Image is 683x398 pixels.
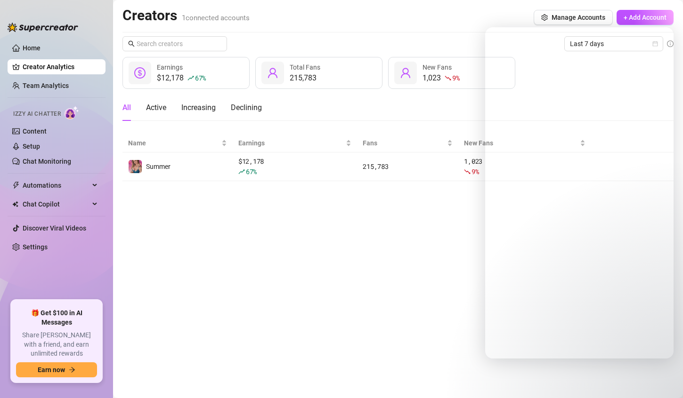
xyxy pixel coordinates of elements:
[534,10,613,25] button: Manage Accounts
[472,167,479,176] span: 9 %
[13,110,61,119] span: Izzy AI Chatter
[464,138,577,148] span: New Fans
[238,138,344,148] span: Earnings
[363,161,453,172] div: 215,783
[129,160,142,173] img: Summer
[238,168,245,175] span: rise
[552,14,605,21] span: Manage Accounts
[23,127,47,135] a: Content
[38,366,65,374] span: Earn now
[23,59,98,74] a: Creator Analytics
[290,72,320,84] div: 215,783
[146,163,171,170] span: Summer
[357,134,458,152] th: Fans
[23,197,89,212] span: Chat Copilot
[452,73,459,82] span: 9 %
[8,23,78,32] img: logo-BBDzfeDw.svg
[541,14,548,21] span: setting
[137,39,214,49] input: Search creators
[122,102,131,113] div: All
[464,168,471,175] span: fall
[624,14,667,21] span: + Add Account
[445,75,451,81] span: fall
[363,138,445,148] span: Fans
[16,309,97,327] span: 🎁 Get $100 in AI Messages
[182,14,250,22] span: 1 connected accounts
[23,44,41,52] a: Home
[267,67,278,79] span: user
[128,138,220,148] span: Name
[134,67,146,79] span: dollar-circle
[231,102,262,113] div: Declining
[400,67,411,79] span: user
[23,82,69,89] a: Team Analytics
[651,366,674,389] iframe: Intercom live chat
[187,75,194,81] span: rise
[485,27,674,358] iframe: Intercom live chat
[23,178,89,193] span: Automations
[157,72,206,84] div: $12,178
[23,143,40,150] a: Setup
[16,362,97,377] button: Earn nowarrow-right
[464,156,585,177] div: 1,023
[23,224,86,232] a: Discover Viral Videos
[23,243,48,251] a: Settings
[181,102,216,113] div: Increasing
[23,158,71,165] a: Chat Monitoring
[122,7,250,24] h2: Creators
[458,134,591,152] th: New Fans
[195,73,206,82] span: 67 %
[233,134,357,152] th: Earnings
[157,64,183,71] span: Earnings
[617,10,674,25] button: + Add Account
[128,40,135,47] span: search
[12,182,20,189] span: thunderbolt
[290,64,320,71] span: Total Fans
[238,156,351,177] div: $ 12,178
[65,106,79,119] img: AI Chatter
[12,201,18,207] img: Chat Copilot
[16,331,97,358] span: Share [PERSON_NAME] with a friend, and earn unlimited rewards
[122,134,233,152] th: Name
[423,64,452,71] span: New Fans
[146,102,166,113] div: Active
[423,72,459,84] div: 1,023
[69,366,75,373] span: arrow-right
[246,167,257,176] span: 67 %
